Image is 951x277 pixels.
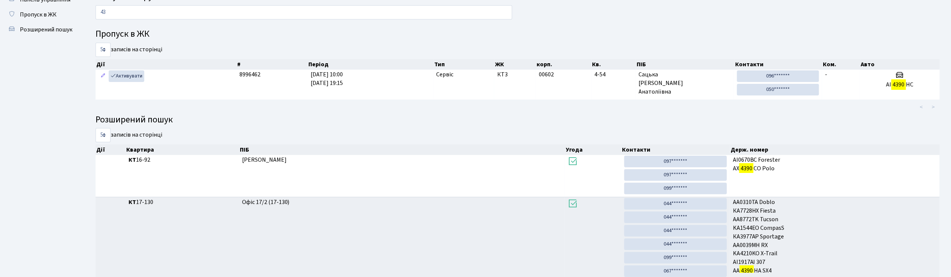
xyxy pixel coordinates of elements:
[733,198,937,273] span: AA0310TA Doblo КА7728НХ Fiesta AA8772TK Tucson KA1544EO CompasS КА3977АР Sportage AA0039MH RX KA4...
[591,59,636,70] th: Кв.
[20,25,72,34] span: Розширений пошук
[109,70,144,82] a: Активувати
[99,70,108,82] a: Редагувати
[242,156,287,164] span: [PERSON_NAME]
[129,156,136,164] b: КТ
[539,70,554,79] span: 00602
[860,59,940,70] th: Авто
[308,59,434,70] th: Період
[4,22,79,37] a: Розширений пошук
[497,70,533,79] span: КТ3
[734,59,822,70] th: Контакти
[311,70,343,87] span: [DATE] 10:00 [DATE] 19:15
[96,59,236,70] th: Дії
[495,59,536,70] th: ЖК
[822,59,860,70] th: Ком.
[730,144,940,155] th: Держ. номер
[96,43,111,57] select: записів на сторінці
[126,144,239,155] th: Квартира
[96,43,162,57] label: записів на сторінці
[863,81,937,88] h5: АІ НС
[434,59,495,70] th: Тип
[129,198,236,207] span: 17-130
[825,70,827,79] span: -
[20,10,57,19] span: Пропуск в ЖК
[739,163,754,174] mark: 4390
[733,156,937,173] span: АІ0670ВС Forester АХ СО Polo
[96,29,940,40] h4: Пропуск в ЖК
[536,59,592,70] th: корп.
[639,70,731,96] span: Сацька [PERSON_NAME] Анатоліївна
[129,198,136,206] b: КТ
[740,265,754,276] mark: 4390
[96,115,940,125] h4: Розширений пошук
[236,59,308,70] th: #
[891,79,906,90] mark: 4390
[129,156,236,164] span: 16-92
[96,128,162,142] label: записів на сторінці
[239,144,565,155] th: ПІБ
[96,144,126,155] th: Дії
[636,59,734,70] th: ПІБ
[242,198,290,206] span: Офіс 17/2 (17-130)
[239,70,260,79] span: 8996462
[96,128,111,142] select: записів на сторінці
[4,7,79,22] a: Пропуск в ЖК
[594,70,633,79] span: 4-54
[437,70,454,79] span: Сервіс
[565,144,621,155] th: Угода
[621,144,730,155] th: Контакти
[96,5,512,19] input: Пошук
